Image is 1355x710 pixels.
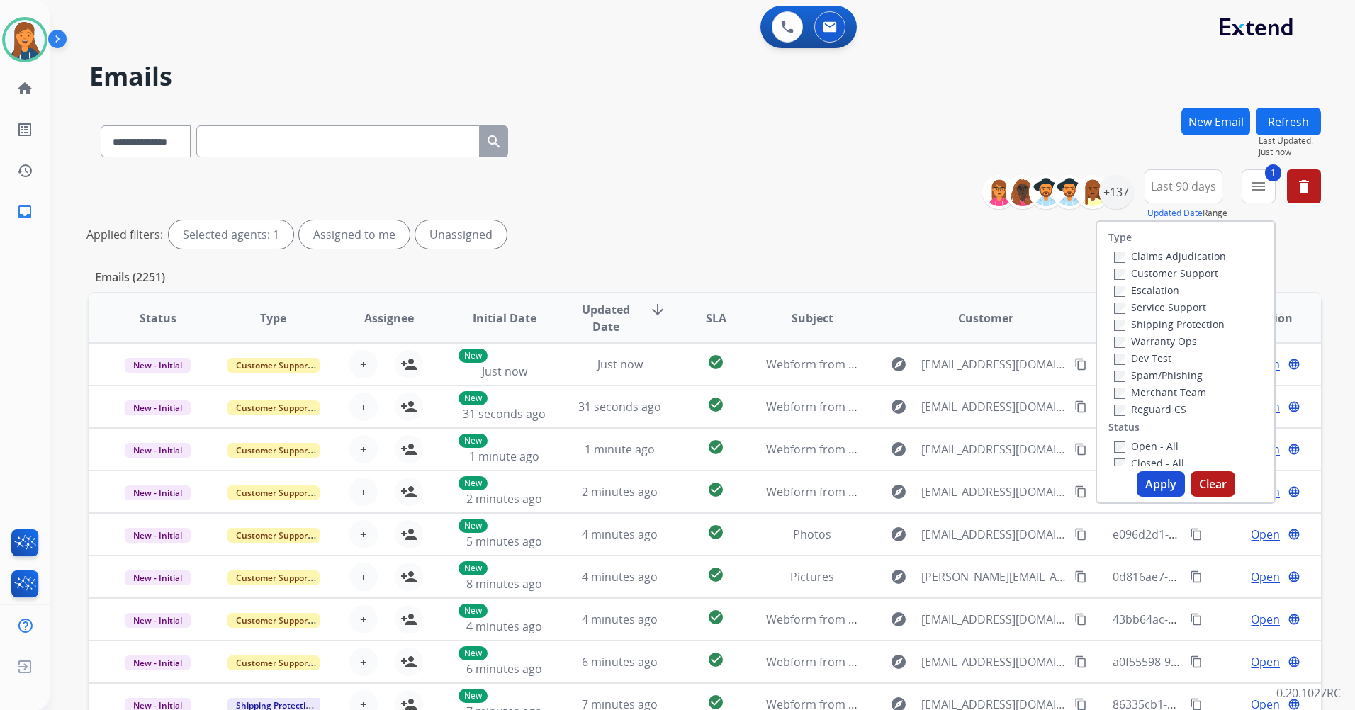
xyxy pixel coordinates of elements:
[792,310,833,327] span: Subject
[1108,420,1140,434] label: Status
[707,354,724,371] mat-icon: check_circle
[360,356,366,373] span: +
[582,526,658,542] span: 4 minutes ago
[400,441,417,458] mat-icon: person_add
[1259,147,1321,158] span: Just now
[574,301,638,335] span: Updated Date
[125,443,191,458] span: New - Initial
[958,310,1013,327] span: Customer
[364,310,414,327] span: Assignee
[1114,458,1125,470] input: Closed - All
[125,570,191,585] span: New - Initial
[1113,526,1333,542] span: e096d2d1-a9d4-4144-af29-dd32a20a6d4d
[227,443,320,458] span: Customer Support
[1190,613,1203,626] mat-icon: content_copy
[1114,385,1206,399] label: Merchant Team
[1191,471,1235,497] button: Clear
[707,651,724,668] mat-icon: check_circle
[466,534,542,549] span: 5 minutes ago
[890,653,907,670] mat-icon: explore
[707,396,724,413] mat-icon: check_circle
[125,613,191,628] span: New - Initial
[400,398,417,415] mat-icon: person_add
[1251,568,1280,585] span: Open
[706,310,726,327] span: SLA
[1251,611,1280,628] span: Open
[582,484,658,500] span: 2 minutes ago
[793,526,831,542] span: Photos
[299,220,410,249] div: Assigned to me
[459,349,488,363] p: New
[1242,169,1276,203] button: 1
[227,528,320,543] span: Customer Support
[459,561,488,575] p: New
[890,568,907,585] mat-icon: explore
[1113,654,1325,670] span: a0f55598-949d-4c10-96ba-2c6058066f62
[1259,135,1321,147] span: Last Updated:
[125,400,191,415] span: New - Initial
[459,689,488,703] p: New
[459,434,488,448] p: New
[1288,570,1300,583] mat-icon: language
[169,220,293,249] div: Selected agents: 1
[1114,351,1171,365] label: Dev Test
[1114,456,1184,470] label: Closed - All
[16,121,33,138] mat-icon: list_alt
[1114,439,1179,453] label: Open - All
[1114,405,1125,416] input: Reguard CS
[466,619,542,634] span: 4 minutes ago
[125,485,191,500] span: New - Initial
[1074,613,1087,626] mat-icon: content_copy
[766,484,1087,500] span: Webform from [EMAIL_ADDRESS][DOMAIN_NAME] on [DATE]
[1114,354,1125,365] input: Dev Test
[649,301,666,318] mat-icon: arrow_downward
[1114,269,1125,280] input: Customer Support
[1114,249,1226,263] label: Claims Adjudication
[707,524,724,541] mat-icon: check_circle
[1114,286,1125,297] input: Escalation
[360,611,366,628] span: +
[400,653,417,670] mat-icon: person_add
[921,611,1067,628] span: [EMAIL_ADDRESS][DOMAIN_NAME]
[415,220,507,249] div: Unassigned
[463,406,546,422] span: 31 seconds ago
[890,356,907,373] mat-icon: explore
[582,654,658,670] span: 6 minutes ago
[260,310,286,327] span: Type
[125,358,191,373] span: New - Initial
[1074,358,1087,371] mat-icon: content_copy
[227,485,320,500] span: Customer Support
[16,203,33,220] mat-icon: inbox
[227,400,320,415] span: Customer Support
[1114,337,1125,348] input: Warranty Ops
[1099,175,1133,209] div: +137
[459,391,488,405] p: New
[921,568,1067,585] span: [PERSON_NAME][EMAIL_ADDRESS][DOMAIN_NAME]
[1114,388,1125,399] input: Merchant Team
[890,398,907,415] mat-icon: explore
[349,605,378,633] button: +
[400,568,417,585] mat-icon: person_add
[597,356,643,372] span: Just now
[1190,570,1203,583] mat-icon: content_copy
[349,520,378,548] button: +
[1250,178,1267,195] mat-icon: menu
[585,441,655,457] span: 1 minute ago
[1114,371,1125,382] input: Spam/Phishing
[1288,528,1300,541] mat-icon: language
[890,526,907,543] mat-icon: explore
[1256,108,1321,135] button: Refresh
[1288,358,1300,371] mat-icon: language
[921,483,1067,500] span: [EMAIL_ADDRESS][DOMAIN_NAME]
[921,653,1067,670] span: [EMAIL_ADDRESS][DOMAIN_NAME]
[466,661,542,677] span: 6 minutes ago
[360,653,366,670] span: +
[1074,528,1087,541] mat-icon: content_copy
[707,481,724,498] mat-icon: check_circle
[1074,570,1087,583] mat-icon: content_copy
[360,398,366,415] span: +
[1147,208,1203,219] button: Updated Date
[790,569,834,585] span: Pictures
[349,393,378,421] button: +
[1251,653,1280,670] span: Open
